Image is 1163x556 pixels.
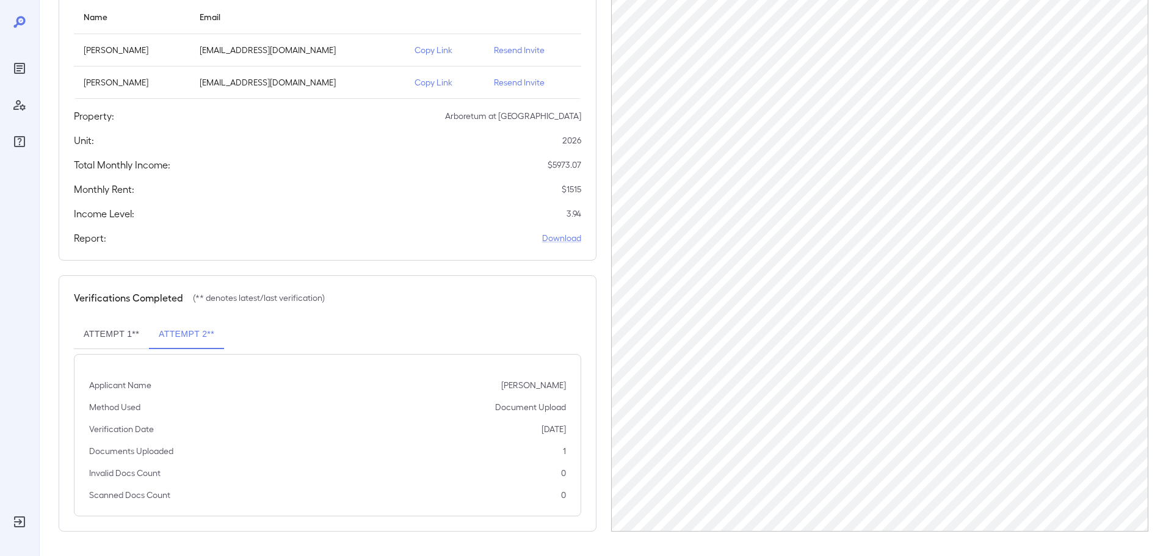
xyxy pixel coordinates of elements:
[74,291,183,305] h5: Verifications Completed
[415,76,474,88] p: Copy Link
[562,183,581,195] p: $ 1515
[89,445,173,457] p: Documents Uploaded
[567,208,581,220] p: 3.94
[494,76,571,88] p: Resend Invite
[89,467,161,479] p: Invalid Docs Count
[494,44,571,56] p: Resend Invite
[542,423,566,435] p: [DATE]
[74,157,170,172] h5: Total Monthly Income:
[74,182,134,197] h5: Monthly Rent:
[542,232,581,244] a: Download
[200,76,395,88] p: [EMAIL_ADDRESS][DOMAIN_NAME]
[74,320,149,349] button: Attempt 1**
[89,423,154,435] p: Verification Date
[548,159,581,171] p: $ 5973.07
[74,133,94,148] h5: Unit:
[84,76,180,88] p: [PERSON_NAME]
[445,110,581,122] p: Arboretum at [GEOGRAPHIC_DATA]
[89,379,151,391] p: Applicant Name
[84,44,180,56] p: [PERSON_NAME]
[562,134,581,146] p: 2026
[10,512,29,532] div: Log Out
[10,95,29,115] div: Manage Users
[89,489,170,501] p: Scanned Docs Count
[501,379,566,391] p: [PERSON_NAME]
[10,132,29,151] div: FAQ
[563,445,566,457] p: 1
[415,44,474,56] p: Copy Link
[10,59,29,78] div: Reports
[561,489,566,501] p: 0
[200,44,395,56] p: [EMAIL_ADDRESS][DOMAIN_NAME]
[74,109,114,123] h5: Property:
[495,401,566,413] p: Document Upload
[193,292,325,304] p: (** denotes latest/last verification)
[74,206,134,221] h5: Income Level:
[74,231,106,245] h5: Report:
[561,467,566,479] p: 0
[149,320,224,349] button: Attempt 2**
[89,401,140,413] p: Method Used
